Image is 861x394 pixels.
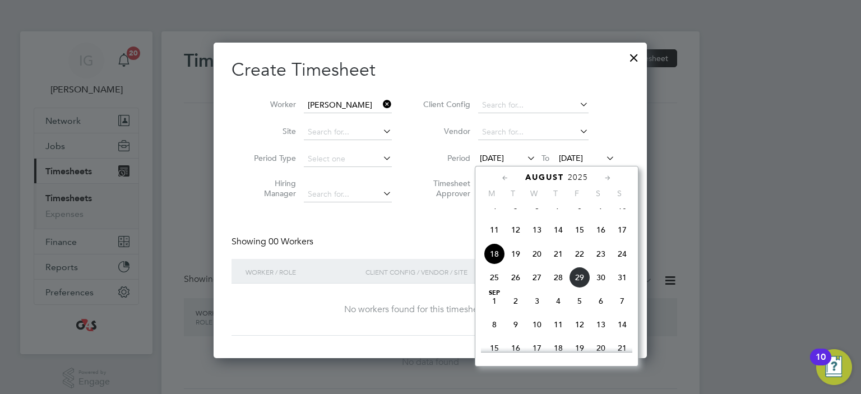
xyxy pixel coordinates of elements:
[246,126,296,136] label: Site
[569,290,590,312] span: 5
[232,236,316,248] div: Showing
[304,151,392,167] input: Select one
[526,337,548,359] span: 17
[363,259,543,285] div: Client Config / Vendor / Site
[526,267,548,288] span: 27
[478,124,589,140] input: Search for...
[612,290,633,312] span: 7
[545,188,566,198] span: T
[590,243,612,265] span: 23
[246,153,296,163] label: Period Type
[612,243,633,265] span: 24
[569,243,590,265] span: 22
[526,290,548,312] span: 3
[816,349,852,385] button: Open Resource Center, 10 new notifications
[420,153,470,163] label: Period
[484,314,505,335] span: 8
[243,259,363,285] div: Worker / Role
[548,337,569,359] span: 18
[502,188,524,198] span: T
[304,187,392,202] input: Search for...
[505,337,526,359] span: 16
[505,314,526,335] span: 9
[566,188,587,198] span: F
[569,267,590,288] span: 29
[590,219,612,240] span: 16
[505,243,526,265] span: 19
[548,219,569,240] span: 14
[612,219,633,240] span: 17
[505,267,526,288] span: 26
[484,337,505,359] span: 15
[590,267,612,288] span: 30
[481,188,502,198] span: M
[590,314,612,335] span: 13
[246,99,296,109] label: Worker
[304,124,392,140] input: Search for...
[569,337,590,359] span: 19
[484,219,505,240] span: 11
[612,267,633,288] span: 31
[526,219,548,240] span: 13
[612,337,633,359] span: 21
[243,304,618,316] div: No workers found for this timesheet period.
[548,267,569,288] span: 28
[484,267,505,288] span: 25
[478,98,589,113] input: Search for...
[590,337,612,359] span: 20
[526,314,548,335] span: 10
[484,290,505,296] span: Sep
[420,126,470,136] label: Vendor
[609,188,630,198] span: S
[269,236,313,247] span: 00 Workers
[505,219,526,240] span: 12
[524,188,545,198] span: W
[304,98,392,113] input: Search for...
[525,173,564,182] span: August
[548,314,569,335] span: 11
[505,290,526,312] span: 2
[559,153,583,163] span: [DATE]
[420,178,470,198] label: Timesheet Approver
[526,243,548,265] span: 20
[568,173,588,182] span: 2025
[420,99,470,109] label: Client Config
[816,357,826,372] div: 10
[569,219,590,240] span: 15
[538,151,553,165] span: To
[246,178,296,198] label: Hiring Manager
[548,243,569,265] span: 21
[612,314,633,335] span: 14
[587,188,609,198] span: S
[480,153,504,163] span: [DATE]
[590,290,612,312] span: 6
[484,243,505,265] span: 18
[548,290,569,312] span: 4
[569,314,590,335] span: 12
[232,58,629,82] h2: Create Timesheet
[484,290,505,312] span: 1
